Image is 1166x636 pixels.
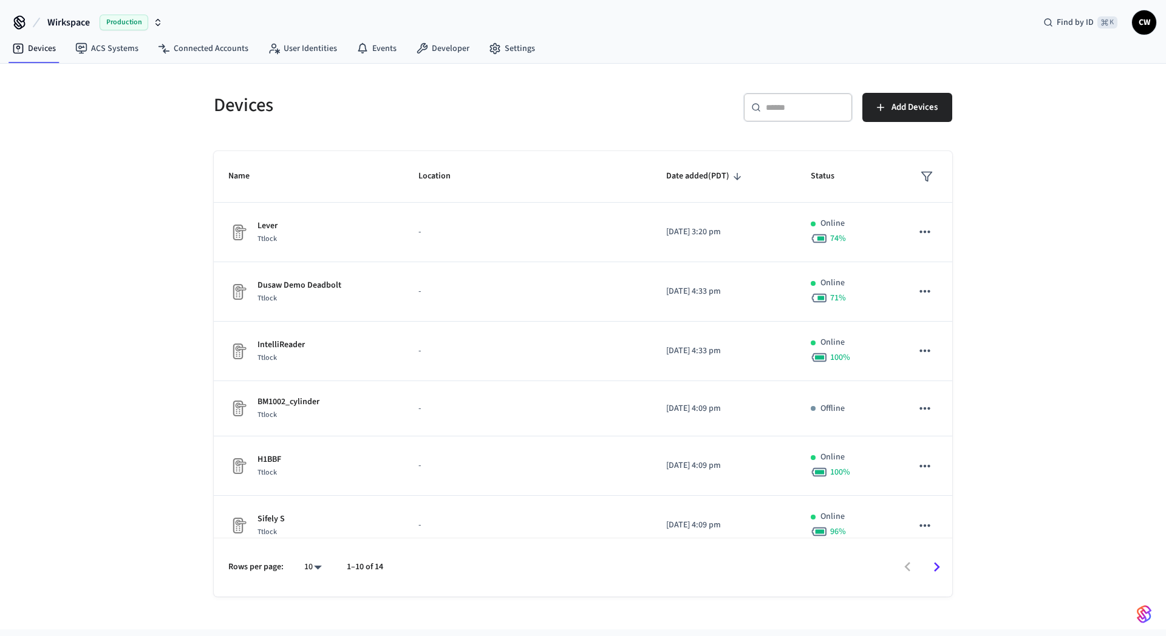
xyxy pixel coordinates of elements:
[820,402,845,415] p: Offline
[228,167,265,186] span: Name
[1057,16,1094,29] span: Find by ID
[66,38,148,59] a: ACS Systems
[257,279,341,292] p: Dusaw Demo Deadbolt
[479,38,545,59] a: Settings
[418,459,637,472] p: -
[418,226,637,238] p: -
[257,467,277,478] span: Ttlock
[862,93,952,122] button: Add Devices
[820,217,845,230] p: Online
[892,100,938,115] span: Add Devices
[298,558,327,576] div: 10
[228,561,284,573] p: Rows per page:
[228,456,248,476] img: Placeholder Lock Image
[47,15,90,30] span: Wirkspace
[1133,12,1155,33] span: CW
[257,396,319,408] p: BM1002_cylinder
[257,220,278,232] p: Lever
[2,38,66,59] a: Devices
[257,453,281,466] p: H1BBF
[1034,12,1127,33] div: Find by ID⌘ K
[811,167,850,186] span: Status
[257,527,277,537] span: Ttlock
[228,282,248,302] img: Placeholder Lock Image
[418,285,637,298] p: -
[148,38,258,59] a: Connected Accounts
[666,345,782,357] p: [DATE] 4:33 pm
[666,459,782,472] p: [DATE] 4:09 pm
[228,516,248,535] img: Placeholder Lock Image
[666,519,782,532] p: [DATE] 4:09 pm
[257,353,277,363] span: Ttlock
[666,285,782,298] p: [DATE] 4:33 pm
[820,277,845,289] p: Online
[228,399,248,418] img: Placeholder Lock Image
[922,553,951,581] button: Go to next page
[257,339,305,351] p: IntelliReader
[820,336,845,349] p: Online
[820,510,845,523] p: Online
[1137,604,1151,624] img: SeamLogoGradient.69752ec5.svg
[666,167,745,186] span: Date added(PDT)
[214,93,576,118] h5: Devices
[418,402,637,415] p: -
[830,232,846,245] span: 74 %
[257,234,277,244] span: Ttlock
[820,451,845,464] p: Online
[1097,16,1117,29] span: ⌘ K
[347,38,406,59] a: Events
[228,342,248,361] img: Placeholder Lock Image
[418,345,637,357] p: -
[666,226,782,238] p: [DATE] 3:20 pm
[830,292,846,304] span: 71 %
[666,402,782,415] p: [DATE] 4:09 pm
[228,223,248,242] img: Placeholder Lock Image
[347,561,383,573] p: 1–10 of 14
[830,526,846,538] span: 96 %
[100,15,148,30] span: Production
[830,466,850,478] span: 100 %
[406,38,479,59] a: Developer
[258,38,347,59] a: User Identities
[830,351,850,364] span: 100 %
[257,513,285,526] p: Sifely S
[418,519,637,532] p: -
[418,167,466,186] span: Location
[257,293,277,303] span: Ttlock
[1132,10,1156,35] button: CW
[257,410,277,420] span: Ttlock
